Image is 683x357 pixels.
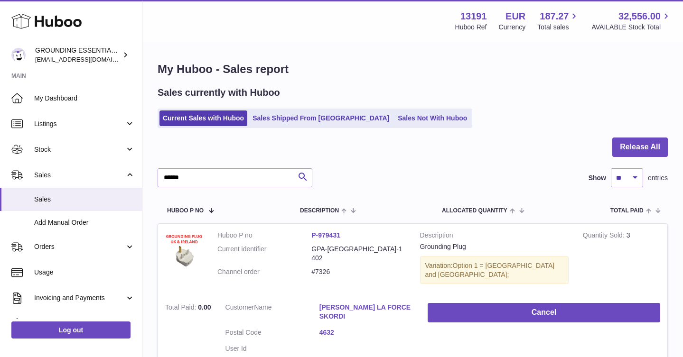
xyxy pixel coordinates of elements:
[34,119,125,128] span: Listings
[618,10,661,23] span: 32,556.00
[11,48,26,62] img: espenwkopperud@gmail.com
[311,231,340,239] a: P-979431
[576,224,667,296] td: 3
[249,110,393,126] a: Sales Shipped From [GEOGRAPHIC_DATA]
[610,208,644,214] span: Total paid
[460,10,487,23] strong: 13191
[300,208,339,214] span: Description
[442,208,507,214] span: ALLOCATED Quantity
[225,303,319,323] dt: Name
[158,86,280,99] h2: Sales currently with Huboo
[165,231,203,269] img: 131911721217170.jpg
[225,328,319,339] dt: Postal Code
[583,231,627,241] strong: Quantity Sold
[540,10,569,23] span: 187.27
[34,268,135,277] span: Usage
[11,321,131,339] a: Log out
[35,46,121,64] div: GROUNDING ESSENTIALS INTERNATIONAL SLU
[34,293,125,302] span: Invoicing and Payments
[311,245,405,263] dd: GPA-[GEOGRAPHIC_DATA]-1402
[591,10,672,32] a: 32,556.00 AVAILABLE Stock Total
[425,262,555,278] span: Option 1 = [GEOGRAPHIC_DATA] and [GEOGRAPHIC_DATA];
[34,145,125,154] span: Stock
[505,10,525,23] strong: EUR
[165,303,198,313] strong: Total Paid
[612,137,668,157] button: Release All
[159,110,247,126] a: Current Sales with Huboo
[158,62,668,77] h1: My Huboo - Sales report
[420,231,569,242] strong: Description
[589,174,606,183] label: Show
[35,55,140,63] span: [EMAIL_ADDRESS][DOMAIN_NAME]
[420,242,569,251] div: Grounding Plug
[225,303,254,311] span: Customer
[319,303,413,321] a: [PERSON_NAME] LA FORCE SKORDI
[420,256,569,284] div: Variation:
[217,267,311,276] dt: Channel order
[319,328,413,337] a: 4632
[591,23,672,32] span: AVAILABLE Stock Total
[34,171,125,180] span: Sales
[225,344,319,353] dt: User Id
[34,218,135,227] span: Add Manual Order
[217,245,311,263] dt: Current identifier
[394,110,470,126] a: Sales Not With Huboo
[34,242,125,251] span: Orders
[537,23,580,32] span: Total sales
[648,174,668,183] span: entries
[34,195,135,204] span: Sales
[499,23,526,32] div: Currency
[311,267,405,276] dd: #7326
[167,208,204,214] span: Huboo P no
[455,23,487,32] div: Huboo Ref
[198,303,211,311] span: 0.00
[537,10,580,32] a: 187.27 Total sales
[34,94,135,103] span: My Dashboard
[428,303,660,322] button: Cancel
[217,231,311,240] dt: Huboo P no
